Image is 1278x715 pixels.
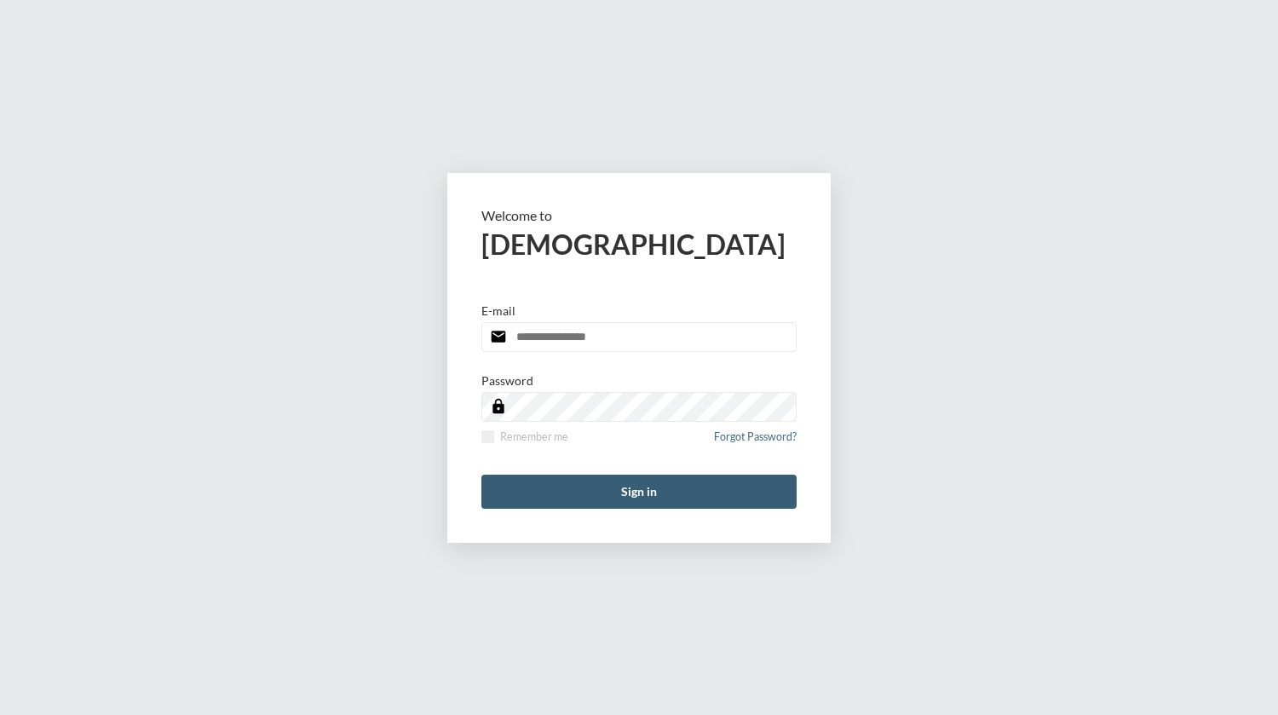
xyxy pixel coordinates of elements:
[481,207,797,223] p: Welcome to
[481,228,797,261] h2: [DEMOGRAPHIC_DATA]
[481,303,515,318] p: E-mail
[714,430,797,453] a: Forgot Password?
[481,373,533,388] p: Password
[481,475,797,509] button: Sign in
[481,430,568,443] label: Remember me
